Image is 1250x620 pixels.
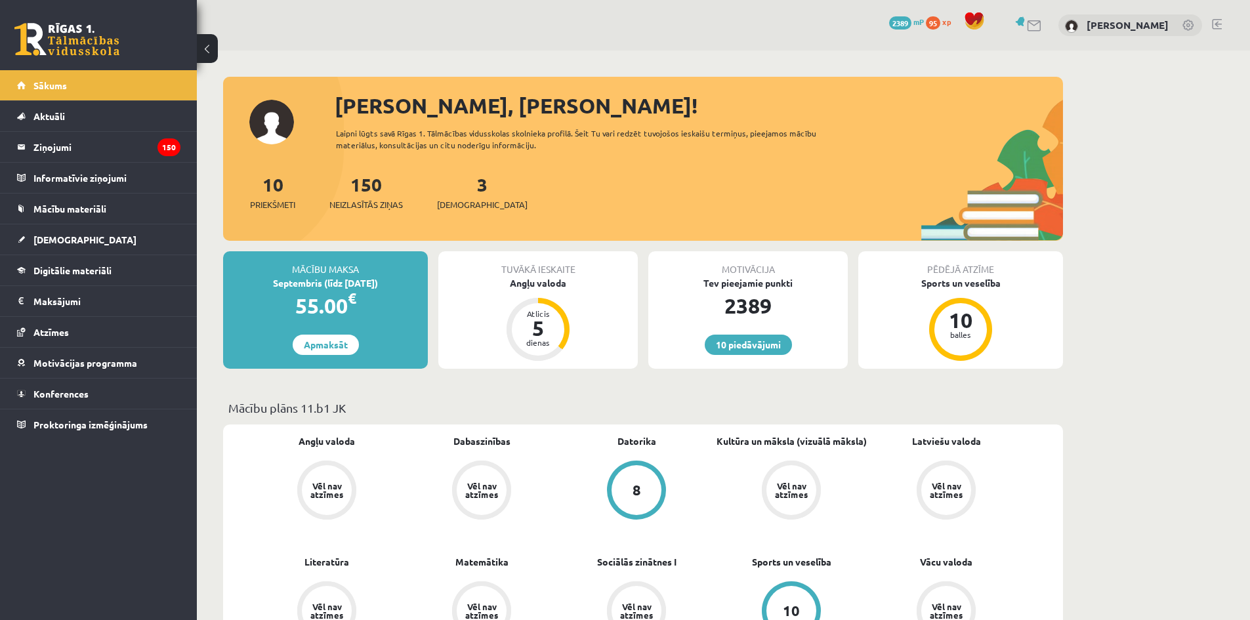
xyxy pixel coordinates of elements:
[559,461,714,522] a: 8
[293,335,359,355] a: Apmaksāt
[33,419,148,430] span: Proktoringa izmēģinājums
[783,604,800,618] div: 10
[17,379,180,409] a: Konferences
[648,276,848,290] div: Tev pieejamie punkti
[752,555,831,569] a: Sports un veselība
[308,482,345,499] div: Vēl nav atzīmes
[942,16,951,27] span: xp
[250,173,295,211] a: 10Priekšmeti
[597,555,677,569] a: Sociālās zinātnes I
[455,555,509,569] a: Matemātika
[17,348,180,378] a: Motivācijas programma
[926,16,940,30] span: 95
[518,339,558,346] div: dienas
[928,482,965,499] div: Vēl nav atzīmes
[17,101,180,131] a: Aktuāli
[250,198,295,211] span: Priekšmeti
[33,110,65,122] span: Aktuāli
[889,16,911,30] span: 2389
[438,276,638,290] div: Angļu valoda
[335,90,1063,121] div: [PERSON_NAME], [PERSON_NAME]!
[1087,18,1169,31] a: [PERSON_NAME]
[705,335,792,355] a: 10 piedāvājumi
[157,138,180,156] i: 150
[33,203,106,215] span: Mācību materiāli
[912,434,981,448] a: Latviešu valoda
[33,264,112,276] span: Digitālie materiāli
[329,173,403,211] a: 150Neizlasītās ziņas
[33,357,137,369] span: Motivācijas programma
[223,276,428,290] div: Septembris (līdz [DATE])
[33,234,136,245] span: [DEMOGRAPHIC_DATA]
[617,434,656,448] a: Datorika
[249,461,404,522] a: Vēl nav atzīmes
[299,434,355,448] a: Angļu valoda
[633,483,641,497] div: 8
[17,409,180,440] a: Proktoringa izmēģinājums
[14,23,119,56] a: Rīgas 1. Tālmācības vidusskola
[920,555,972,569] a: Vācu valoda
[437,173,528,211] a: 3[DEMOGRAPHIC_DATA]
[437,198,528,211] span: [DEMOGRAPHIC_DATA]
[308,602,345,619] div: Vēl nav atzīmes
[518,318,558,339] div: 5
[941,331,980,339] div: balles
[17,194,180,224] a: Mācību materiāli
[928,602,965,619] div: Vēl nav atzīmes
[618,602,655,619] div: Vēl nav atzīmes
[889,16,924,27] a: 2389 mP
[714,461,869,522] a: Vēl nav atzīmes
[453,434,510,448] a: Dabaszinības
[648,251,848,276] div: Motivācija
[348,289,356,308] span: €
[463,602,500,619] div: Vēl nav atzīmes
[33,132,180,162] legend: Ziņojumi
[858,276,1063,363] a: Sports un veselība 10 balles
[17,317,180,347] a: Atzīmes
[33,79,67,91] span: Sākums
[33,286,180,316] legend: Maksājumi
[223,290,428,321] div: 55.00
[228,399,1058,417] p: Mācību plāns 11.b1 JK
[858,276,1063,290] div: Sports un veselība
[648,290,848,321] div: 2389
[17,163,180,193] a: Informatīvie ziņojumi
[17,224,180,255] a: [DEMOGRAPHIC_DATA]
[404,461,559,522] a: Vēl nav atzīmes
[33,163,180,193] legend: Informatīvie ziņojumi
[17,70,180,100] a: Sākums
[913,16,924,27] span: mP
[336,127,840,151] div: Laipni lūgts savā Rīgas 1. Tālmācības vidusskolas skolnieka profilā. Šeit Tu vari redzēt tuvojošo...
[438,251,638,276] div: Tuvākā ieskaite
[17,286,180,316] a: Maksājumi
[329,198,403,211] span: Neizlasītās ziņas
[869,461,1024,522] a: Vēl nav atzīmes
[17,132,180,162] a: Ziņojumi150
[1065,20,1078,33] img: Tomass Blīvis
[33,326,69,338] span: Atzīmes
[438,276,638,363] a: Angļu valoda Atlicis 5 dienas
[518,310,558,318] div: Atlicis
[33,388,89,400] span: Konferences
[926,16,957,27] a: 95 xp
[17,255,180,285] a: Digitālie materiāli
[773,482,810,499] div: Vēl nav atzīmes
[858,251,1063,276] div: Pēdējā atzīme
[463,482,500,499] div: Vēl nav atzīmes
[223,251,428,276] div: Mācību maksa
[941,310,980,331] div: 10
[717,434,867,448] a: Kultūra un māksla (vizuālā māksla)
[304,555,349,569] a: Literatūra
